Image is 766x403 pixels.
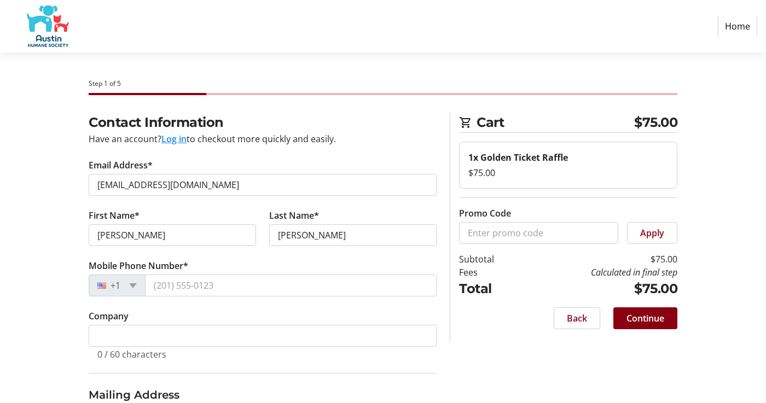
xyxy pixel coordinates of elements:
span: Cart [477,113,634,132]
label: First Name* [89,209,140,222]
span: Apply [640,226,664,240]
label: Email Address* [89,159,153,172]
h2: Contact Information [89,113,437,132]
div: $75.00 [468,166,668,179]
span: $75.00 [634,113,677,132]
label: Mobile Phone Number* [89,259,188,272]
button: Continue [613,307,677,329]
div: Have an account? to checkout more quickly and easily. [89,132,437,145]
label: Company [89,309,129,323]
tr-character-limit: 0 / 60 characters [97,348,166,360]
td: Subtotal [459,253,522,266]
span: Continue [626,312,664,325]
input: (201) 555-0123 [145,274,437,296]
strong: 1x Golden Ticket Raffle [468,151,568,163]
div: Step 1 of 5 [89,79,677,89]
a: Home [718,16,757,37]
label: Last Name* [269,209,319,222]
td: Calculated in final step [522,266,677,279]
span: Back [567,312,587,325]
button: Apply [627,222,677,244]
td: $75.00 [522,279,677,299]
h3: Mailing Address [89,387,437,403]
td: $75.00 [522,253,677,266]
button: Back [554,307,600,329]
label: Promo Code [459,207,511,220]
button: Log in [161,132,187,145]
td: Fees [459,266,522,279]
td: Total [459,279,522,299]
img: Austin Humane Society's Logo [9,4,86,48]
input: Enter promo code [459,222,618,244]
